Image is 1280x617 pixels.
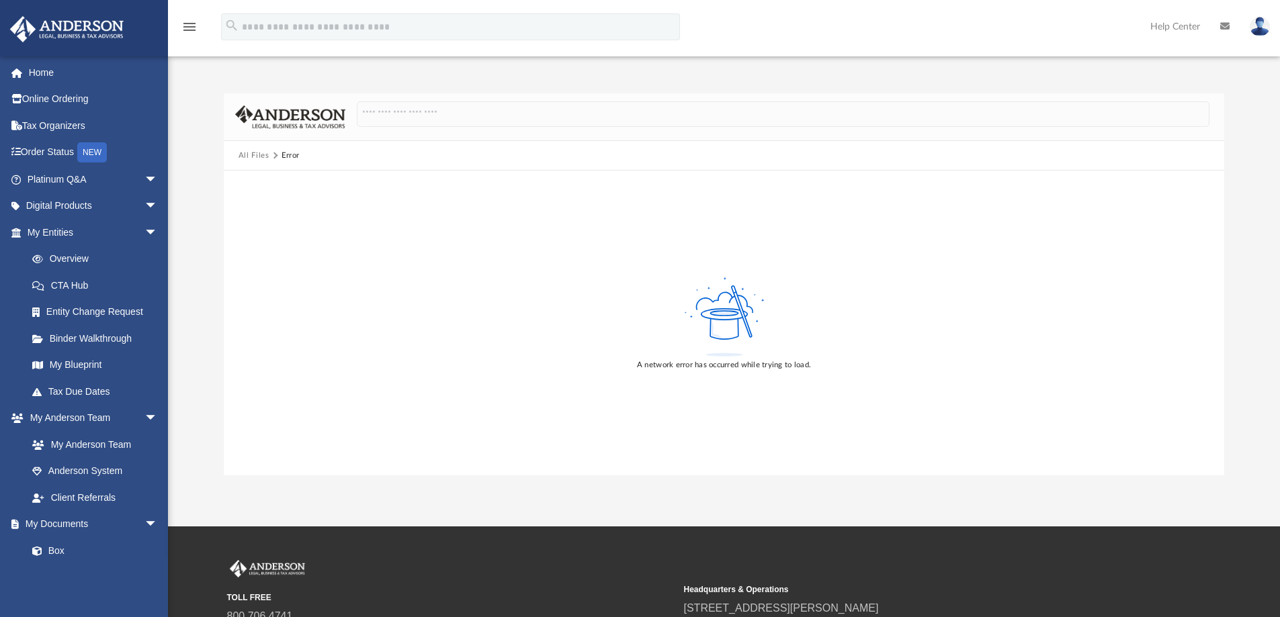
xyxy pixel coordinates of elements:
[19,431,165,458] a: My Anderson Team
[19,378,178,405] a: Tax Due Dates
[19,325,178,352] a: Binder Walkthrough
[19,458,171,485] a: Anderson System
[1250,17,1270,36] img: User Pic
[9,86,178,113] a: Online Ordering
[144,193,171,220] span: arrow_drop_down
[19,272,178,299] a: CTA Hub
[181,19,198,35] i: menu
[19,299,178,326] a: Entity Change Request
[227,591,675,604] small: TOLL FREE
[637,359,811,371] div: A network error has occurred while trying to load.
[9,139,178,167] a: Order StatusNEW
[144,166,171,193] span: arrow_drop_down
[181,26,198,35] a: menu
[9,193,178,220] a: Digital Productsarrow_drop_down
[6,16,128,42] img: Anderson Advisors Platinum Portal
[684,583,1132,596] small: Headquarters & Operations
[357,101,1209,127] input: Search files and folders
[9,511,171,538] a: My Documentsarrow_drop_down
[684,602,879,614] a: [STREET_ADDRESS][PERSON_NAME]
[144,511,171,538] span: arrow_drop_down
[19,537,165,564] a: Box
[9,112,178,139] a: Tax Organizers
[9,219,178,246] a: My Entitiesarrow_drop_down
[144,405,171,432] span: arrow_drop_down
[144,219,171,246] span: arrow_drop_down
[227,560,308,577] img: Anderson Advisors Platinum Portal
[19,352,171,379] a: My Blueprint
[9,405,171,432] a: My Anderson Teamarrow_drop_down
[9,59,178,86] a: Home
[19,564,171,591] a: Meeting Minutes
[19,246,178,273] a: Overview
[9,166,178,193] a: Platinum Q&Aarrow_drop_down
[77,142,107,162] div: NEW
[282,150,299,162] div: Error
[224,18,239,33] i: search
[19,484,171,511] a: Client Referrals
[239,150,269,162] button: All Files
